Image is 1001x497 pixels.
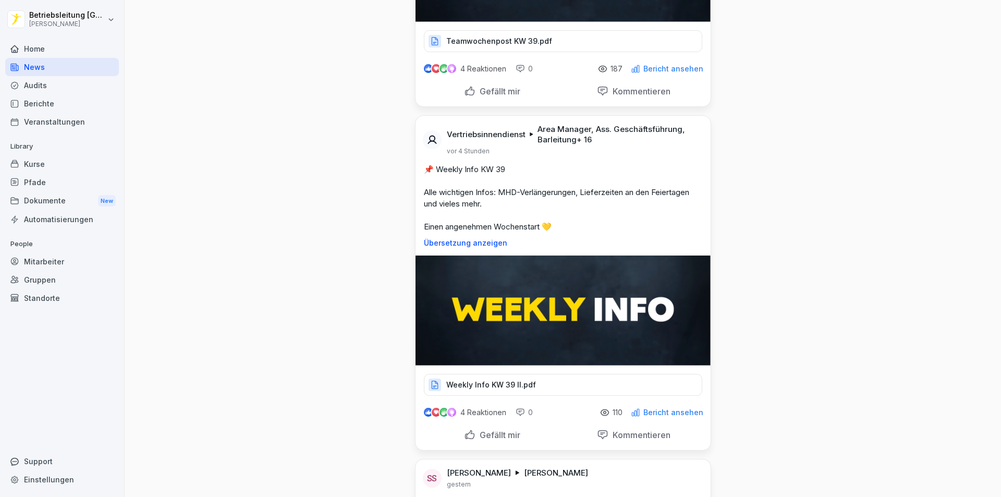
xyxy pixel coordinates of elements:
a: Kurse [5,155,119,173]
p: 4 Reaktionen [460,408,506,417]
img: inspiring [447,64,456,74]
p: gestern [447,480,471,489]
p: Gefällt mir [475,430,520,440]
p: Area Manager, Ass. Geschäftsführung, Barleitung + 16 [538,124,698,145]
p: vor 4 Stunden [447,147,490,155]
a: DokumenteNew [5,191,119,211]
p: Übersetzung anzeigen [424,239,702,247]
p: People [5,236,119,252]
p: [PERSON_NAME] [447,468,511,478]
p: Betriebsleitung [GEOGRAPHIC_DATA] [29,11,105,20]
p: Vertriebsinnendienst [447,129,526,140]
a: Einstellungen [5,470,119,489]
a: Automatisierungen [5,210,119,228]
a: Veranstaltungen [5,113,119,131]
a: Standorte [5,289,119,307]
p: Bericht ansehen [643,65,703,73]
a: Audits [5,76,119,94]
p: Library [5,138,119,155]
div: SS [423,469,442,488]
p: Weekly Info KW 39 II.pdf [446,380,536,390]
p: 4 Reaktionen [460,65,506,73]
div: 0 [516,407,533,418]
p: Bericht ansehen [643,408,703,417]
div: New [98,195,116,207]
a: Home [5,40,119,58]
p: Kommentieren [608,430,670,440]
p: Teamwochenpost KW 39.pdf [446,36,552,46]
img: celebrate [440,64,448,73]
div: Dokumente [5,191,119,211]
div: 0 [516,64,533,74]
a: Teamwochenpost KW 39.pdf [424,39,702,50]
a: Gruppen [5,271,119,289]
p: 187 [611,65,622,73]
a: Mitarbeiter [5,252,119,271]
a: Berichte [5,94,119,113]
img: love [432,65,440,72]
div: Support [5,452,119,470]
p: [PERSON_NAME] [524,468,588,478]
p: [PERSON_NAME] [29,20,105,28]
p: 110 [613,408,622,417]
img: like [424,65,432,73]
a: Pfade [5,173,119,191]
img: like [424,408,432,417]
p: Kommentieren [608,86,670,96]
p: 📌 Weekly Info KW 39 Alle wichtigen Infos: MHD-Verlängerungen, Lieferzeiten an den Feiertagen und ... [424,164,702,233]
img: love [432,408,440,416]
p: Gefällt mir [475,86,520,96]
a: Weekly Info KW 39 II.pdf [424,383,702,393]
img: inspiring [447,408,456,417]
img: c31u2p2qoqpfv4dnx9j6dtk8.png [416,256,711,366]
img: celebrate [440,408,448,417]
a: News [5,58,119,76]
